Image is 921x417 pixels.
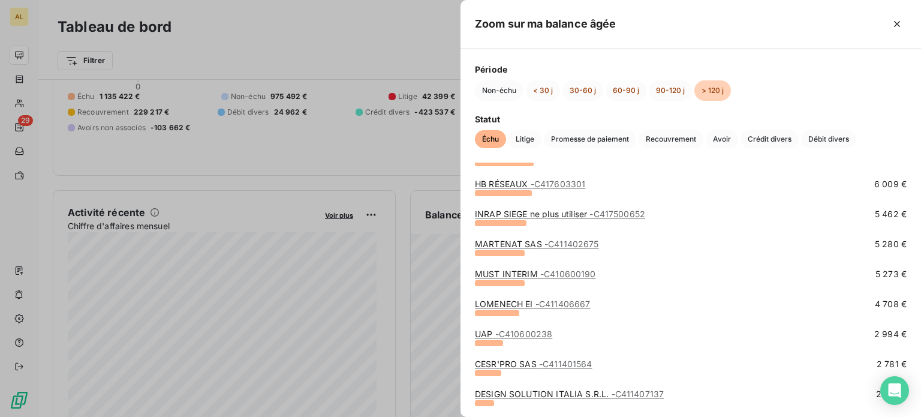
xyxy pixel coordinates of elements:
div: Open Intercom Messenger [880,376,909,405]
a: UAP [475,329,552,339]
span: - C411406667 [535,299,591,309]
button: Promesse de paiement [544,130,636,148]
button: > 120 j [694,80,731,101]
a: INRAP SIEGE ne plus utiliser [475,209,645,219]
button: 60-90 j [606,80,646,101]
span: Statut [475,113,907,125]
span: - C411401564 [539,359,592,369]
a: HB RÉSEAUX [475,179,585,189]
span: 5 462 € [875,208,907,220]
span: 5 280 € [875,238,907,250]
span: Période [475,63,907,76]
button: 30-60 j [562,80,603,101]
span: 2 994 € [874,328,907,340]
button: Échu [475,130,506,148]
span: 4 708 € [875,298,907,310]
a: CESR'PRO SAS [475,359,592,369]
button: Avoir [706,130,738,148]
button: Non-échu [475,80,523,101]
span: - C410600238 [495,329,553,339]
span: 2 781 € [877,358,907,370]
span: 2 014 € [876,388,907,400]
button: < 30 j [526,80,560,101]
span: - C417603301 [531,179,586,189]
span: - C410600190 [540,269,596,279]
a: MUST INTERIM [475,269,596,279]
button: Crédit divers [741,130,799,148]
button: 90-120 j [649,80,692,101]
h5: Zoom sur ma balance âgée [475,16,616,32]
span: 5 273 € [875,268,907,280]
button: Recouvrement [639,130,703,148]
span: - C411402675 [544,239,599,249]
button: Débit divers [801,130,856,148]
a: DESIGN SOLUTION ITALIA S.R.L. [475,389,664,399]
a: MARTENAT SAS [475,239,599,249]
a: LOMENECH EI [475,299,590,309]
span: - C411407137 [612,389,664,399]
span: 6 009 € [874,178,907,190]
span: - C417500652 [589,209,645,219]
button: Litige [508,130,541,148]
